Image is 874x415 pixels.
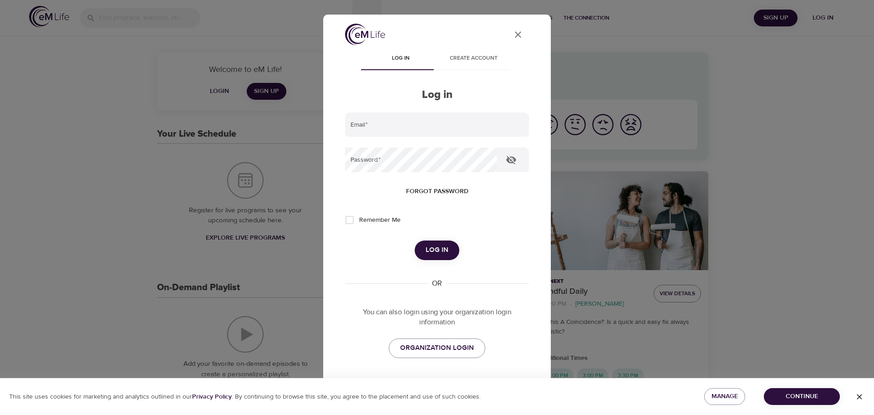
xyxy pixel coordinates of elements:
[345,48,529,70] div: disabled tabs example
[507,24,529,46] button: close
[402,183,472,200] button: Forgot password
[428,278,446,289] div: OR
[389,338,485,358] a: ORGANIZATION LOGIN
[426,244,448,256] span: Log in
[442,54,504,63] span: Create account
[345,88,529,102] h2: Log in
[345,307,529,328] p: You can also login using your organization login information
[359,215,401,225] span: Remember Me
[345,24,385,45] img: logo
[711,391,738,402] span: Manage
[370,54,432,63] span: Log in
[192,393,232,401] b: Privacy Policy
[415,241,459,260] button: Log in
[406,186,468,197] span: Forgot password
[400,342,474,354] span: ORGANIZATION LOGIN
[771,391,833,402] span: Continue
